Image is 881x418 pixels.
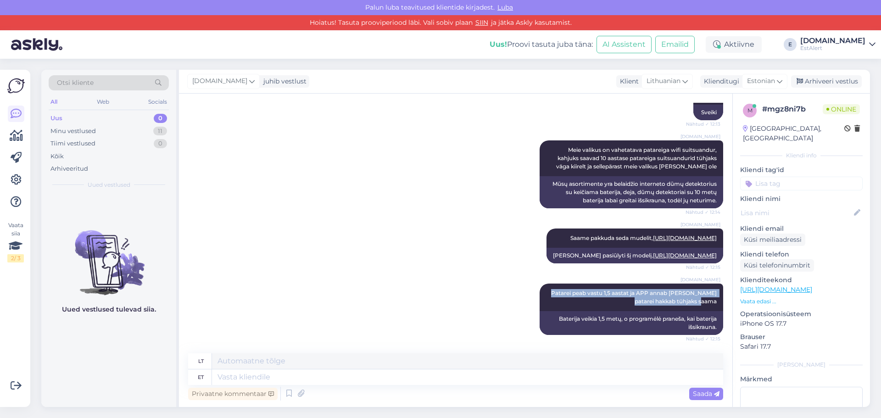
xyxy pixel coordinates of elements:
[680,276,720,283] span: [DOMAIN_NAME]
[743,124,844,143] div: [GEOGRAPHIC_DATA], [GEOGRAPHIC_DATA]
[50,139,95,148] div: Tiimi vestlused
[686,264,720,271] span: Nähtud ✓ 12:15
[686,335,720,342] span: Nähtud ✓ 12:15
[800,45,865,52] div: EstAlert
[762,104,823,115] div: # mgz8ni7b
[153,127,167,136] div: 11
[95,96,111,108] div: Web
[260,77,307,86] div: juhib vestlust
[706,36,762,53] div: Aktiivne
[198,369,204,385] div: et
[791,75,862,88] div: Arhiveeri vestlus
[740,285,812,294] a: [URL][DOMAIN_NAME]
[653,234,717,241] a: [URL][DOMAIN_NAME]
[7,77,25,95] img: Askly Logo
[50,114,62,123] div: Uus
[540,311,723,335] div: Baterija veikia 1,5 metų, o programėlė praneša, kai baterija išsikrauna.
[784,38,797,51] div: E
[740,165,863,175] p: Kliendi tag'id
[680,133,720,140] span: [DOMAIN_NAME]
[686,209,720,216] span: Nähtud ✓ 12:14
[740,332,863,342] p: Brauser
[741,208,852,218] input: Lisa nimi
[740,177,863,190] input: Lisa tag
[50,127,96,136] div: Minu vestlused
[154,114,167,123] div: 0
[490,40,507,49] b: Uus!
[41,214,176,296] img: No chats
[740,374,863,384] p: Märkmed
[50,164,88,173] div: Arhiveeritud
[146,96,169,108] div: Socials
[655,36,695,53] button: Emailid
[551,290,718,305] span: Patarei peab vastu 1,5 aastat ja APP annab [PERSON_NAME] patarei hakkab tühjaks saama
[740,309,863,319] p: Operatsioonisüsteem
[740,342,863,351] p: Safari 17.7
[495,3,516,11] span: Luba
[747,107,753,114] span: m
[740,319,863,329] p: iPhone OS 17.7
[700,77,739,86] div: Klienditugi
[647,76,680,86] span: Lithuanian
[740,361,863,369] div: [PERSON_NAME]
[693,105,723,120] div: Sveiki
[49,96,59,108] div: All
[740,275,863,285] p: Klienditeekond
[616,77,639,86] div: Klient
[154,139,167,148] div: 0
[597,36,652,53] button: AI Assistent
[693,390,719,398] span: Saada
[192,76,247,86] span: [DOMAIN_NAME]
[653,252,717,259] a: [URL][DOMAIN_NAME]
[473,18,491,27] a: SIIN
[740,297,863,306] p: Vaata edasi ...
[490,39,593,50] div: Proovi tasuta juba täna:
[740,259,814,272] div: Küsi telefoninumbrit
[198,353,204,369] div: lt
[686,121,720,128] span: Nähtud ✓ 12:13
[740,250,863,259] p: Kliendi telefon
[556,146,718,170] span: Meie valikus on vahetatava patareiga wifi suitsuandur, kahjuks saavad 10 aastase patareiga suitsu...
[747,76,775,86] span: Estonian
[740,224,863,234] p: Kliendi email
[7,254,24,262] div: 2 / 3
[57,78,94,88] span: Otsi kliente
[7,221,24,262] div: Vaata siia
[188,388,278,400] div: Privaatne kommentaar
[546,248,723,263] div: [PERSON_NAME] pasiūlyti šį modelį,
[740,234,805,246] div: Küsi meiliaadressi
[540,176,723,208] div: Mūsų asortimente yra belaidžio interneto dūmų detektorius su keičiama baterija, deja, dūmų detekt...
[823,104,860,114] span: Online
[740,151,863,160] div: Kliendi info
[62,305,156,314] p: Uued vestlused tulevad siia.
[800,37,875,52] a: [DOMAIN_NAME]EstAlert
[800,37,865,45] div: [DOMAIN_NAME]
[50,152,64,161] div: Kõik
[680,221,720,228] span: [DOMAIN_NAME]
[88,181,130,189] span: Uued vestlused
[740,194,863,204] p: Kliendi nimi
[570,234,717,241] span: Saame pakkuda seda mudelit,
